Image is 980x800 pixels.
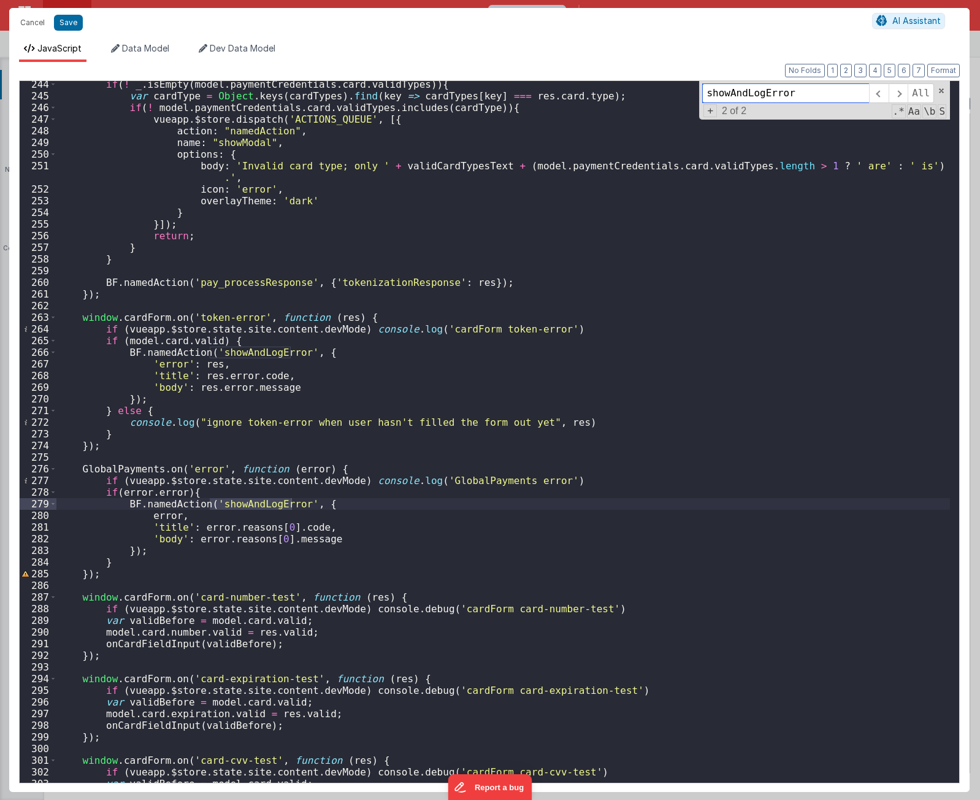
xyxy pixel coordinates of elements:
[20,277,56,288] div: 260
[20,498,56,510] div: 279
[20,778,56,790] div: 303
[20,300,56,312] div: 262
[20,405,56,417] div: 271
[20,731,56,743] div: 299
[20,79,56,90] div: 244
[20,661,56,673] div: 293
[20,382,56,393] div: 269
[938,104,946,118] span: Search In Selection
[785,64,825,77] button: No Folds
[872,13,945,29] button: AI Assistant
[20,125,56,137] div: 248
[717,106,751,117] span: 2 of 2
[20,183,56,195] div: 252
[854,64,867,77] button: 3
[20,475,56,487] div: 277
[20,265,56,277] div: 259
[20,218,56,230] div: 255
[927,64,960,77] button: Format
[20,417,56,428] div: 272
[20,685,56,696] div: 295
[908,83,934,103] span: Alt-Enter
[20,615,56,626] div: 289
[20,708,56,720] div: 297
[892,15,941,26] span: AI Assistant
[20,195,56,207] div: 253
[20,440,56,452] div: 274
[20,312,56,323] div: 263
[20,696,56,708] div: 296
[907,104,921,118] span: CaseSensitive Search
[20,463,56,475] div: 276
[122,43,169,53] span: Data Model
[20,720,56,731] div: 298
[20,428,56,440] div: 273
[702,83,869,103] input: Search for
[20,650,56,661] div: 292
[448,774,532,800] iframe: Marker.io feedback button
[20,510,56,521] div: 280
[20,253,56,265] div: 258
[20,533,56,545] div: 282
[20,230,56,242] div: 256
[20,137,56,148] div: 249
[884,64,895,77] button: 5
[869,64,881,77] button: 4
[20,545,56,556] div: 283
[210,43,275,53] span: Dev Data Model
[37,43,82,53] span: JavaScript
[20,568,56,580] div: 285
[20,755,56,766] div: 301
[20,358,56,370] div: 267
[892,104,906,118] span: RegExp Search
[14,14,51,31] button: Cancel
[20,242,56,253] div: 257
[20,288,56,300] div: 261
[703,104,717,117] span: Toggel Replace mode
[20,603,56,615] div: 288
[20,638,56,650] div: 291
[20,207,56,218] div: 254
[20,160,56,183] div: 251
[913,64,925,77] button: 7
[20,102,56,113] div: 246
[922,104,936,118] span: Whole Word Search
[54,15,83,31] button: Save
[20,556,56,568] div: 284
[20,521,56,533] div: 281
[20,393,56,405] div: 270
[20,766,56,778] div: 302
[20,580,56,591] div: 286
[898,64,910,77] button: 6
[20,90,56,102] div: 245
[20,323,56,335] div: 264
[20,591,56,603] div: 287
[20,452,56,463] div: 275
[840,64,852,77] button: 2
[20,148,56,160] div: 250
[827,64,838,77] button: 1
[20,743,56,755] div: 300
[20,113,56,125] div: 247
[20,370,56,382] div: 268
[20,626,56,638] div: 290
[20,673,56,685] div: 294
[20,347,56,358] div: 266
[20,487,56,498] div: 278
[20,335,56,347] div: 265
